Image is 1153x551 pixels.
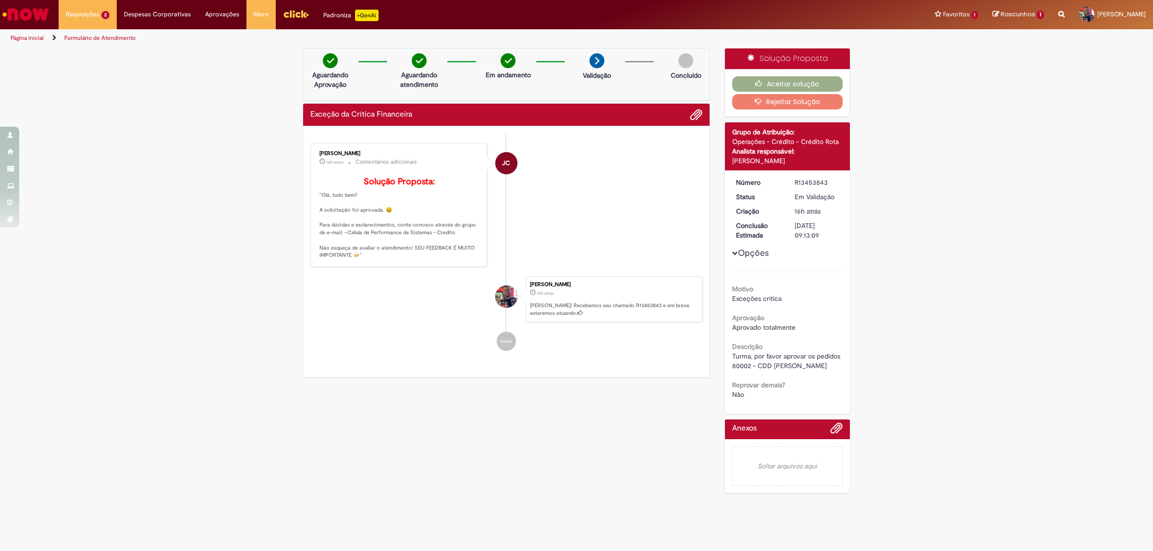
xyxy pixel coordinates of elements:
a: Formulário de Atendimento [64,34,135,42]
img: check-circle-green.png [412,53,427,68]
time: 27/08/2025 17:13:06 [537,290,554,296]
b: Reprovar demais? [732,381,785,389]
dt: Criação [729,206,788,216]
h2: Exceção da Crítica Financeira Histórico de tíquete [310,110,412,119]
small: Comentários adicionais [356,158,417,166]
div: Jonas Correia [495,152,517,174]
p: Validação [583,71,611,80]
button: Adicionar anexos [830,422,843,439]
span: Não [732,390,744,399]
p: [PERSON_NAME]! Recebemos seu chamado R13453843 e em breve estaremos atuando. [530,302,697,317]
div: [PERSON_NAME] [319,151,479,156]
span: Despesas Corporativas [124,10,191,19]
p: "Olá, tudo bem? A solicitação foi aprovada. 😀 Para dúvidas e esclarecimentos, conte conosco atrav... [319,177,479,259]
em: Soltar arquivos aqui [732,446,843,486]
ul: Histórico de tíquete [310,133,702,361]
span: Favoritos [943,10,969,19]
img: click_logo_yellow_360x200.png [283,7,309,21]
b: Descrição [732,342,762,351]
span: JC [502,152,510,175]
img: arrow-next.png [589,53,604,68]
span: Turma, por favor aprovar os pedidos 80002 - CDD [PERSON_NAME] [732,352,842,370]
dt: Número [729,178,788,187]
button: Rejeitar Solução [732,94,843,109]
h2: Anexos [732,424,757,433]
div: Padroniza [323,10,379,21]
div: Analista responsável: [732,146,843,156]
ul: Trilhas de página [7,29,761,47]
img: check-circle-green.png [501,53,515,68]
dt: Status [729,192,788,202]
div: R13453843 [795,178,839,187]
div: Em Validação [795,192,839,202]
button: Adicionar anexos [690,108,702,121]
span: Requisições [66,10,99,19]
dt: Conclusão Estimada [729,221,788,240]
b: Aprovação [732,313,764,322]
span: Rascunhos [1001,10,1035,19]
span: Aprovações [205,10,239,19]
span: [PERSON_NAME] [1097,10,1146,18]
span: 1 [971,11,979,19]
a: Rascunhos [993,10,1044,19]
div: Operações - Crédito - Crédito Rota [732,137,843,146]
b: Motivo [732,285,753,293]
span: 1 [1037,11,1044,19]
time: 27/08/2025 17:20:17 [327,159,343,165]
div: 27/08/2025 17:13:06 [795,206,839,216]
div: [PERSON_NAME] [530,282,697,287]
b: Solução Proposta: [364,176,435,187]
span: More [254,10,269,19]
p: Em andamento [486,70,531,80]
p: +GenAi [355,10,379,21]
p: Aguardando Aprovação [307,70,354,89]
img: img-circle-grey.png [678,53,693,68]
li: Rafael Farias Ribeiro De Oliveira [310,276,702,323]
button: Aceitar solução [732,76,843,92]
span: 16h atrás [537,290,554,296]
div: [DATE] 09:13:09 [795,221,839,240]
div: [PERSON_NAME] [732,156,843,166]
div: Rafael Farias Ribeiro De Oliveira [495,286,517,308]
div: Grupo de Atribuição: [732,127,843,137]
span: 2 [101,11,110,19]
p: Concluído [671,71,701,80]
span: 16h atrás [795,207,821,216]
span: Aprovado totalmente [732,323,796,332]
p: Aguardando atendimento [396,70,442,89]
a: Página inicial [11,34,44,42]
span: Exceções crítica [732,294,782,303]
img: ServiceNow [1,5,50,24]
div: Solução Proposta [725,48,850,69]
span: 16h atrás [327,159,343,165]
img: check-circle-green.png [323,53,338,68]
time: 27/08/2025 17:13:06 [795,207,821,216]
